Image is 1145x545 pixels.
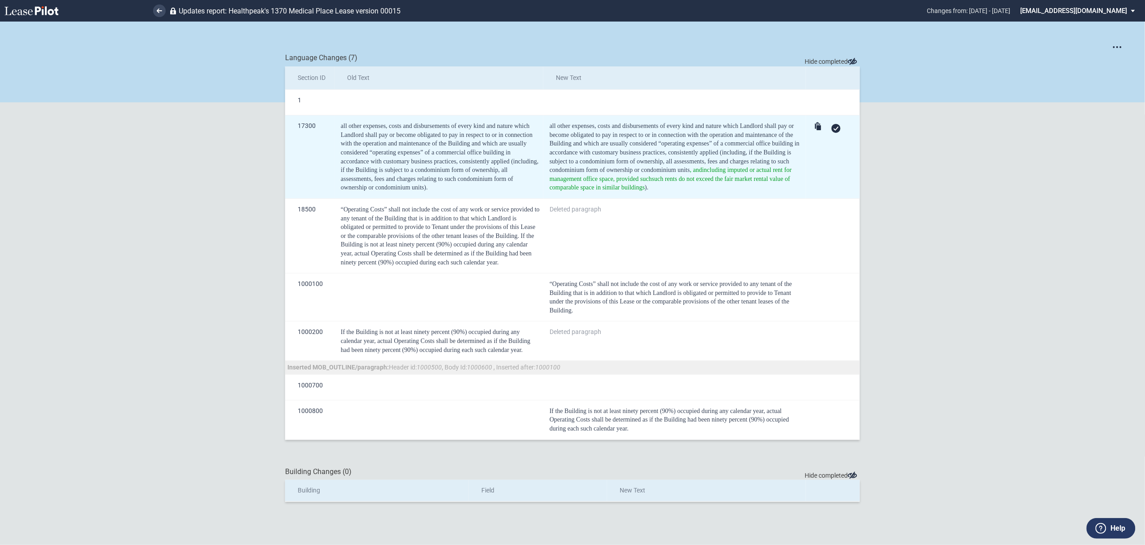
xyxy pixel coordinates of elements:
[927,7,1011,14] span: Changes from: [DATE] - [DATE]
[179,7,401,15] span: Updates report: Healthpeak's 1370 Medical Place Lease version 00015
[285,480,469,501] th: Building
[335,66,543,90] th: Old Text
[285,53,860,63] div: Language Changes (7)
[287,364,389,371] b: Inserted MOB_OUTLINE/paragraph:
[550,408,791,432] span: If the Building is not at least ninety percent (90%) occupied during any calendar year, actual Op...
[298,115,316,136] span: 17300
[1110,40,1124,54] button: Open options menu
[298,321,323,343] span: 1000200
[298,374,323,396] span: 1000700
[298,273,323,294] span: 1000100
[805,471,860,480] span: Hide completed
[341,123,540,191] span: all other expenses, costs and disbursements of every kind and nature which Landlord shall pay or ...
[469,480,607,501] th: Field
[287,364,560,371] span: Header id: , Body Id:
[550,167,793,191] span: , and
[298,89,301,111] span: 1
[543,66,806,90] th: New Text
[285,66,335,90] th: Section ID
[1087,518,1136,539] button: Help
[341,329,532,353] span: If the Building is not at least ninety percent (90%) occupied during any calendar year, actual Op...
[467,364,492,371] i: 1000600
[1110,523,1125,534] label: Help
[493,364,560,371] span: , Inserted after:
[550,123,801,191] span: all other expenses, costs and disbursements of every kind and nature which Landlord shall pay or ...
[285,467,860,477] div: Building Changes (0)
[535,364,560,371] i: 1000100
[341,206,541,266] span: “Operating Costs” shall not include the cost of any work or service provided to any tenant of the...
[805,57,860,66] span: Hide completed
[550,167,793,191] span: including imputed or actual rent for management office space, provided such ﻿uch rents do not exc...
[298,198,316,220] span: 18500
[298,400,323,422] span: 1000800
[550,281,794,314] span: “Operating Costs” shall not include the cost of any work or service provided to any tenant of the...
[652,176,654,182] span: s
[607,480,806,501] th: New Text
[417,364,442,371] i: 1000500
